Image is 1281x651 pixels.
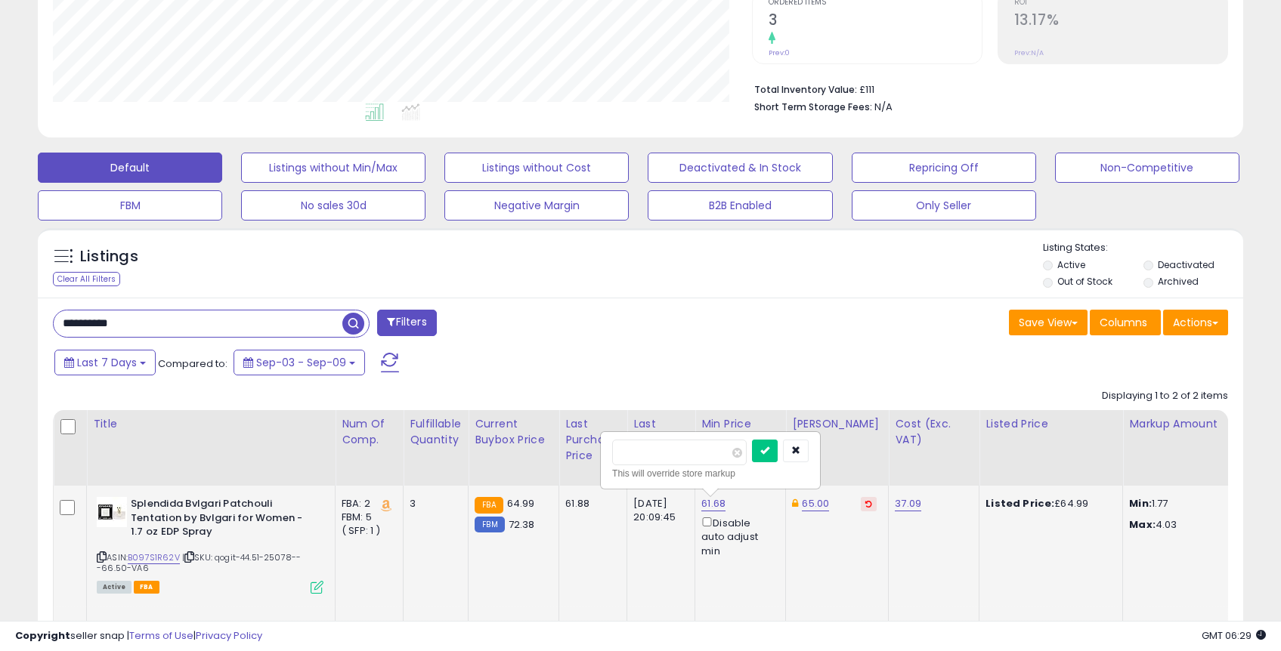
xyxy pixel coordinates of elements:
span: All listings currently available for purchase on Amazon [97,581,132,594]
b: Total Inventory Value: [754,83,857,96]
a: 61.68 [701,496,726,511]
button: Actions [1163,310,1228,335]
span: Columns [1100,315,1147,330]
div: Current Buybox Price [475,416,552,448]
img: 31gsG9+L3TL._SL40_.jpg [97,497,127,527]
div: £64.99 [986,497,1111,511]
small: FBA [475,497,503,514]
button: B2B Enabled [648,190,832,221]
button: Listings without Cost [444,153,629,183]
p: 1.77 [1129,497,1255,511]
label: Active [1057,258,1085,271]
b: Splendida Bvlgari Patchouli Tentation by Bvlgari for Women - 1.7 oz EDP Spray [131,497,314,543]
button: Columns [1090,310,1161,335]
div: FBM: 5 [342,511,391,524]
div: Displaying 1 to 2 of 2 items [1102,389,1228,403]
div: [PERSON_NAME] [792,416,882,432]
strong: Copyright [15,628,70,643]
div: 3 [410,497,456,511]
strong: Min: [1129,496,1152,511]
p: 4.03 [1129,518,1255,532]
div: This will override store markup [612,466,809,481]
label: Archived [1158,275,1199,288]
h5: Listings [80,246,138,267]
div: [DATE] 20:09:45 [633,497,683,524]
li: £111 [754,79,1217,97]
span: Sep-03 - Sep-09 [256,355,346,370]
div: ASIN: [97,497,323,592]
a: 37.09 [895,496,921,511]
div: Last Purchase Date (GMT) [633,416,688,480]
div: Num of Comp. [342,416,397,448]
div: Fulfillable Quantity [410,416,462,448]
small: FBM [475,517,504,532]
span: FBA [134,581,159,594]
div: Listed Price [986,416,1116,432]
button: Filters [377,310,436,336]
small: Prev: 0 [769,48,790,57]
span: 64.99 [507,496,535,511]
span: Last 7 Days [77,355,137,370]
span: Compared to: [158,356,227,371]
a: B097S1R62V [128,551,180,564]
button: Deactivated & In Stock [648,153,832,183]
button: Negative Margin [444,190,629,221]
a: Terms of Use [129,628,193,643]
div: Min Price [701,416,779,432]
button: Default [38,153,222,183]
button: Sep-03 - Sep-09 [234,350,365,375]
p: Listing States: [1043,241,1243,255]
strong: Max: [1129,517,1156,532]
button: No sales 30d [241,190,425,221]
div: ( SFP: 1 ) [342,524,391,538]
b: Short Term Storage Fees: [754,100,872,113]
button: Only Seller [852,190,1036,221]
div: Title [93,416,329,432]
div: FBA: 2 [342,497,391,511]
b: Listed Price: [986,496,1054,511]
button: FBM [38,190,222,221]
div: Cost (Exc. VAT) [895,416,973,448]
span: 2025-09-17 06:29 GMT [1202,628,1266,643]
div: Disable auto adjust min [701,514,774,558]
div: Last Purchase Price [565,416,620,464]
div: Markup Amount [1129,416,1260,432]
button: Repricing Off [852,153,1036,183]
a: 65.00 [802,496,829,511]
small: Prev: N/A [1014,48,1044,57]
div: Clear All Filters [53,272,120,286]
span: | SKU: qogit-44.51-25078---66.50-VA6 [97,551,301,574]
h2: 13.17% [1014,11,1227,32]
button: Last 7 Days [54,350,156,375]
label: Deactivated [1158,258,1214,271]
div: 61.88 [565,497,615,511]
div: seller snap | | [15,629,262,643]
a: Privacy Policy [196,628,262,643]
button: Listings without Min/Max [241,153,425,183]
span: 72.38 [509,517,535,532]
button: Save View [1009,310,1088,335]
span: N/A [874,100,893,114]
button: Non-Competitive [1055,153,1239,183]
h2: 3 [769,11,982,32]
label: Out of Stock [1057,275,1112,288]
